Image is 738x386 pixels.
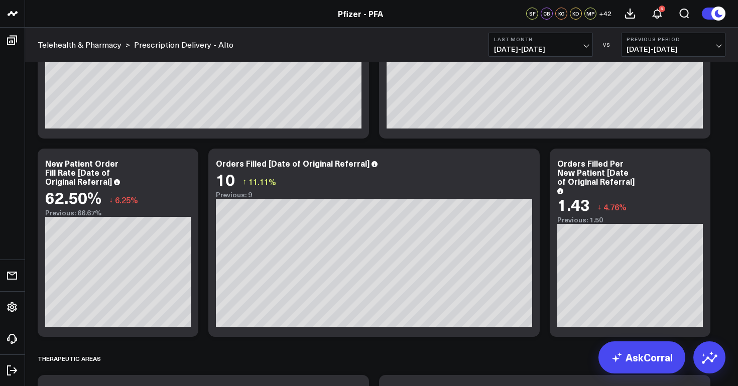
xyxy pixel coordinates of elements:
[45,158,118,187] div: New Patient Order Fill Rate [Date of Original Referral]
[45,209,191,217] div: Previous: 66.67%
[555,8,567,20] div: KG
[216,191,532,199] div: Previous: 9
[621,33,725,57] button: Previous Period[DATE]-[DATE]
[627,36,720,42] b: Previous Period
[38,39,130,50] div: >
[599,10,611,17] span: + 42
[115,194,138,205] span: 6.25%
[597,200,601,213] span: ↓
[526,8,538,20] div: SF
[109,193,113,206] span: ↓
[249,176,276,187] span: 11.11%
[570,8,582,20] div: KD
[216,158,370,169] div: Orders Filled [Date of Original Referral]
[45,188,101,206] div: 62.50%
[541,8,553,20] div: CB
[557,216,703,224] div: Previous: 1.50
[494,45,587,53] span: [DATE] - [DATE]
[557,158,635,187] div: Orders Filled Per New Patient [Date of Original Referral]
[38,39,121,50] a: Telehealth & Pharmacy
[38,347,101,370] div: Therapeutic Areas
[584,8,596,20] div: MP
[659,6,665,12] div: 5
[488,33,593,57] button: Last Month[DATE]-[DATE]
[216,170,235,188] div: 10
[338,8,383,19] a: Pfizer - PFA
[494,36,587,42] b: Last Month
[598,42,616,48] div: VS
[599,8,611,20] button: +42
[134,39,233,50] a: Prescription Delivery - Alto
[603,201,627,212] span: 4.76%
[627,45,720,53] span: [DATE] - [DATE]
[557,195,590,213] div: 1.43
[598,341,685,373] a: AskCorral
[242,175,247,188] span: ↑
